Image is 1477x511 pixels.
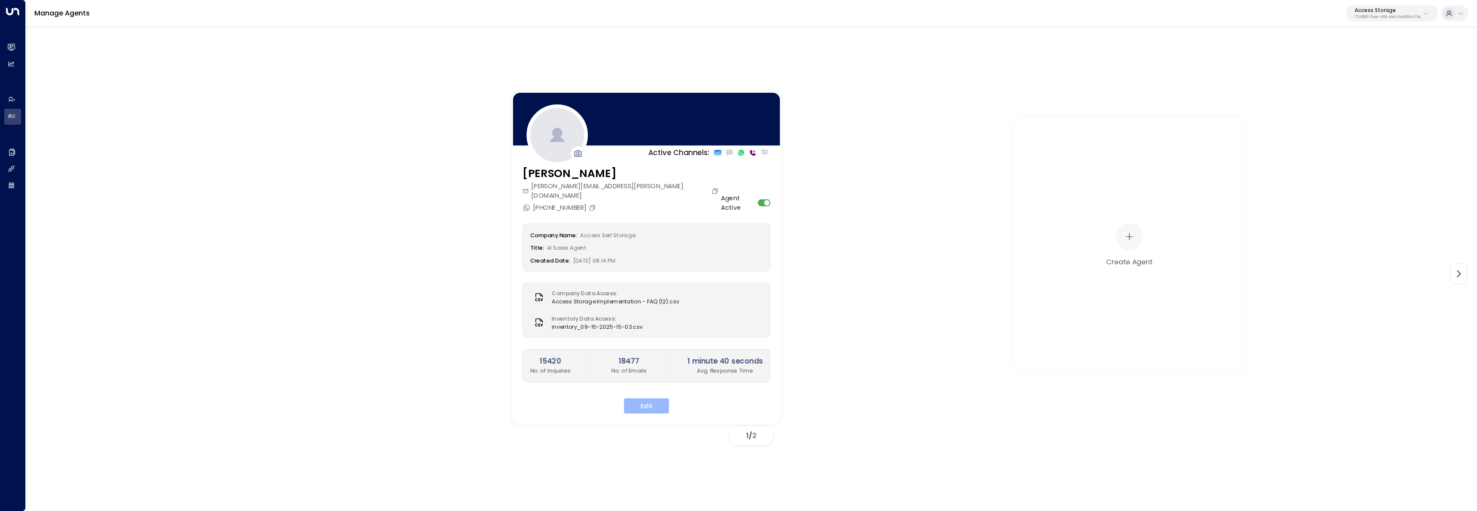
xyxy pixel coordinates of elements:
div: Create Agent [1106,256,1153,266]
label: Title: [530,244,544,251]
button: Copy [589,204,598,211]
span: [DATE] 08:14 PM [573,257,615,264]
h2: 1 minute 40 seconds [687,356,763,367]
span: 1 [746,431,749,441]
p: No. of Inquiries [530,367,571,375]
label: Company Data Access: [552,290,675,298]
label: Created Date: [530,257,570,264]
span: Access Self Storage [580,231,635,239]
label: Inventory Data Access: [552,315,638,323]
div: [PHONE_NUMBER] [523,203,598,212]
p: Active Channels: [648,147,710,158]
h2: 15420 [530,356,571,367]
span: AI Sales Agent [547,244,586,251]
div: [PERSON_NAME][EMAIL_ADDRESS][PERSON_NAME][DOMAIN_NAME] [523,182,721,201]
p: 17248963-7bae-4f68-a6e0-04e589c1c15e [1355,15,1421,19]
div: / [730,426,773,445]
a: Manage Agents [34,8,90,18]
label: Company Name: [530,231,577,239]
span: 2 [752,431,757,441]
button: Edit [624,398,669,414]
button: Access Storage17248963-7bae-4f68-a6e0-04e589c1c15e [1346,5,1438,21]
h2: 18477 [611,356,647,367]
p: No. of Emails [611,367,647,375]
label: Agent Active [721,193,755,212]
p: Access Storage [1355,8,1421,13]
span: inventory_09-15-2025-15-03.csv [552,323,643,331]
h3: [PERSON_NAME] [523,165,721,182]
p: Avg. Response Time [687,367,763,375]
button: Copy [711,187,721,195]
span: Access Storage Implementation - FAQ (12).csv [552,297,679,306]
